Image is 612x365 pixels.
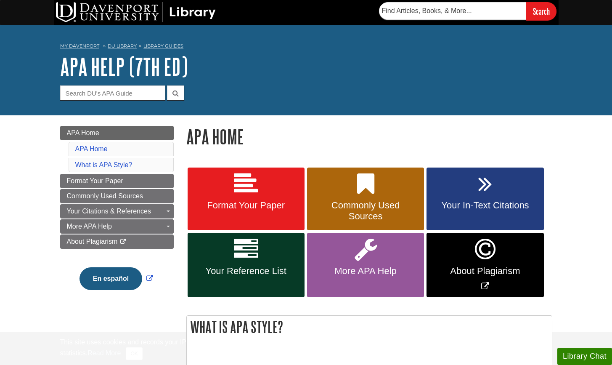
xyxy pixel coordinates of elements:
[60,204,174,218] a: Your Citations & References
[126,347,142,360] button: Close
[187,316,552,338] h2: What is APA Style?
[307,168,424,231] a: Commonly Used Sources
[60,85,165,100] input: Search DU's APA Guide
[433,266,537,277] span: About Plagiarism
[56,2,216,22] img: DU Library
[87,349,121,357] a: Read More
[433,200,537,211] span: Your In-Text Citations
[119,239,127,245] i: This link opens in a new window
[67,192,143,200] span: Commonly Used Sources
[67,208,151,215] span: Your Citations & References
[379,2,526,20] input: Find Articles, Books, & More...
[143,43,183,49] a: Library Guides
[379,2,556,20] form: Searches DU Library's articles, books, and more
[75,145,108,152] a: APA Home
[75,161,132,168] a: What is APA Style?
[108,43,137,49] a: DU Library
[557,348,612,365] button: Library Chat
[313,266,418,277] span: More APA Help
[60,234,174,249] a: About Plagiarism
[67,238,118,245] span: About Plagiarism
[307,233,424,297] a: More APA Help
[60,43,99,50] a: My Davenport
[427,233,543,297] a: Link opens in new window
[188,233,305,297] a: Your Reference List
[427,168,543,231] a: Your In-Text Citations
[60,53,188,80] a: APA Help (7th Ed)
[60,337,552,360] div: This site uses cookies and records your IP address for usage statistics. Additionally, we use Goo...
[188,168,305,231] a: Format Your Paper
[60,189,174,203] a: Commonly Used Sources
[67,129,99,136] span: APA Home
[79,267,142,290] button: En español
[194,200,298,211] span: Format Your Paper
[60,219,174,234] a: More APA Help
[60,126,174,140] a: APA Home
[67,177,123,184] span: Format Your Paper
[60,174,174,188] a: Format Your Paper
[67,223,112,230] span: More APA Help
[60,40,552,54] nav: breadcrumb
[186,126,552,147] h1: APA Home
[77,275,155,282] a: Link opens in new window
[313,200,418,222] span: Commonly Used Sources
[60,126,174,304] div: Guide Page Menu
[194,266,298,277] span: Your Reference List
[526,2,556,20] input: Search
